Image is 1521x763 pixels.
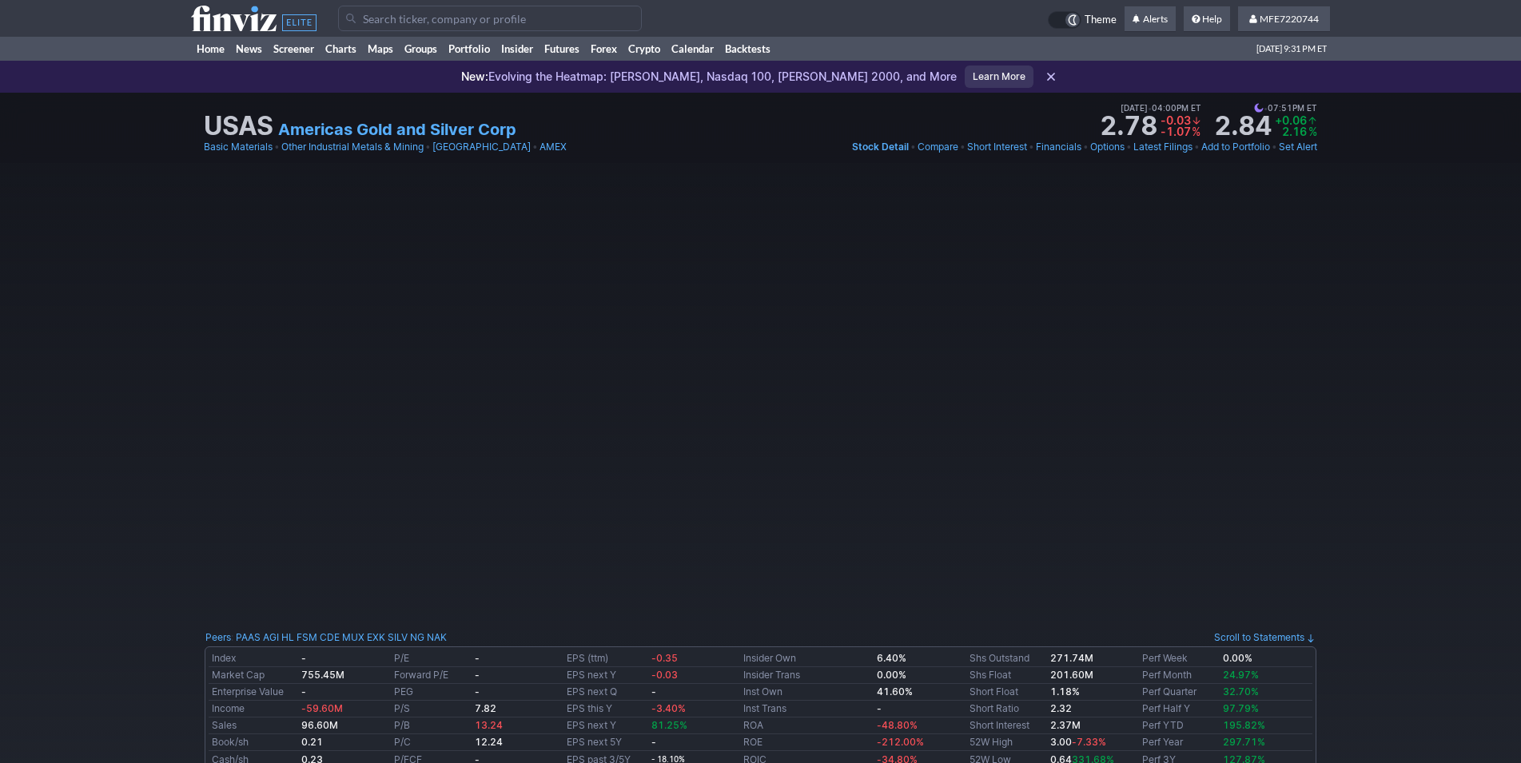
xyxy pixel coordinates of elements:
span: 2.16 [1282,125,1307,138]
span: • [1264,101,1268,115]
a: Insider [496,37,539,61]
span: 195.82% [1223,719,1265,731]
td: Perf Quarter [1139,684,1220,701]
b: - [651,686,656,697]
span: -48.80% [877,719,918,731]
b: 3.00 [1050,736,1106,748]
a: Stock Detail [852,139,909,155]
td: Index [209,650,298,667]
a: Peers [205,631,231,643]
td: Shs Outstand [966,650,1047,667]
a: EXK [367,630,385,646]
td: P/S [391,701,472,717]
a: Other Industrial Metals & Mining [281,139,424,155]
a: 2.32 [1050,702,1072,714]
td: Inst Own [740,684,874,701]
span: -0.35 [651,652,678,664]
strong: 2.84 [1214,113,1272,139]
b: 0.00% [1223,652,1252,664]
span: 81.25% [651,719,687,731]
a: 2.37M [1050,719,1081,731]
b: - [475,669,480,681]
b: - [301,686,306,697]
span: • [1083,139,1089,155]
td: ROE [740,734,874,751]
span: MFE7220744 [1260,13,1319,25]
b: 755.45M [301,669,344,681]
td: 52W High [966,734,1047,751]
b: 0.00% [877,669,906,681]
a: Theme [1048,11,1117,29]
span: -7.33% [1072,736,1106,748]
a: SILV [388,630,408,646]
b: 41.60% [877,686,913,697]
span: [DATE] 9:31 PM ET [1256,37,1327,61]
span: % [1192,125,1200,138]
td: Income [209,701,298,717]
div: : [205,630,447,646]
span: -1.07 [1161,125,1191,138]
td: Shs Float [966,667,1047,684]
td: Enterprise Value [209,684,298,701]
input: Search [338,6,642,31]
a: Portfolio [443,37,496,61]
td: Perf Year [1139,734,1220,751]
span: -212.00% [877,736,924,748]
a: News [230,37,268,61]
a: PAAS [236,630,261,646]
b: 1.18% [1050,686,1080,697]
span: • [1126,139,1132,155]
span: [DATE] 04:00PM ET [1121,101,1201,115]
strong: 2.78 [1100,113,1157,139]
a: FSM [297,630,317,646]
a: [GEOGRAPHIC_DATA] [432,139,531,155]
a: Learn More [965,66,1033,88]
td: Perf YTD [1139,717,1220,734]
span: 32.70% [1223,686,1259,697]
span: • [425,139,431,155]
td: Insider Trans [740,667,874,684]
span: • [274,139,280,155]
span: • [1194,139,1200,155]
p: Evolving the Heatmap: [PERSON_NAME], Nasdaq 100, [PERSON_NAME] 2000, and More [461,69,957,85]
span: 07:51PM ET [1254,101,1317,115]
a: Crypto [623,37,666,61]
td: P/B [391,717,472,734]
span: -3.40% [651,702,686,714]
b: 0.21 [301,736,323,748]
a: Forex [585,37,623,61]
span: 97.79% [1223,702,1259,714]
a: Set Alert [1279,139,1317,155]
td: EPS (ttm) [563,650,647,667]
a: Scroll to Statements [1214,631,1316,643]
b: - [877,702,882,714]
a: Groups [399,37,443,61]
span: -0.03 [651,669,678,681]
span: • [960,139,966,155]
span: % [1308,125,1317,138]
b: 12.24 [475,736,503,748]
td: EPS next 5Y [563,734,647,751]
span: -0.03 [1161,113,1191,127]
a: Charts [320,37,362,61]
td: Forward P/E [391,667,472,684]
td: EPS next Y [563,717,647,734]
a: Calendar [666,37,719,61]
span: Latest Filings [1133,141,1193,153]
td: ROA [740,717,874,734]
a: Latest Filings [1133,139,1193,155]
a: NAK [427,630,447,646]
a: Maps [362,37,399,61]
a: MUX [342,630,364,646]
a: MFE7220744 [1238,6,1330,32]
td: Market Cap [209,667,298,684]
a: Backtests [719,37,776,61]
td: P/E [391,650,472,667]
span: -59.60M [301,702,343,714]
a: Futures [539,37,585,61]
a: Americas Gold and Silver Corp [278,118,516,141]
b: - [475,686,480,697]
td: P/C [391,734,472,751]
